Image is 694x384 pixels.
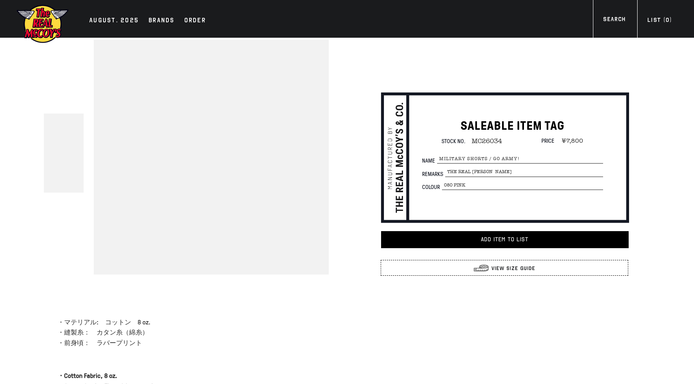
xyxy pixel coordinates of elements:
[437,155,603,164] span: MILITARY SHORTS / GO ARMY!
[603,15,625,26] div: Search
[422,118,603,133] h1: SALEABLE ITEM TAG
[422,171,445,177] span: Remarks
[593,15,636,26] a: Search
[647,16,672,27] div: List ( )
[442,137,466,145] span: Stock No.
[44,114,84,153] a: MILITARY SHORTS / GO ARMY!
[381,231,629,248] button: Add item to List
[481,236,528,243] span: Add item to List
[89,15,139,27] div: AUGUST. 2025
[445,168,603,177] span: The Real [PERSON_NAME]
[637,16,682,27] a: List (0)
[44,153,84,193] a: MILITARY SHORTS / GO ARMY!
[422,184,442,190] span: Colour
[489,264,535,272] span: View Size Guide
[666,17,669,24] span: 0
[184,15,206,27] div: Order
[442,181,603,190] span: 080 PINK
[180,15,210,27] a: Order
[149,15,175,27] div: Brands
[92,38,331,277] div: true
[16,4,69,44] img: mccoys-exhibition
[556,137,583,145] span: ¥7,800
[58,317,331,348] p: ・マテリアル: コットン 8 oz. ・縫製糸： カタン糸（綿糸） ・前身頃： ラバープリント
[466,138,502,145] span: MC26034
[85,15,143,27] a: AUGUST. 2025
[422,158,437,164] span: Name
[541,137,554,145] span: Price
